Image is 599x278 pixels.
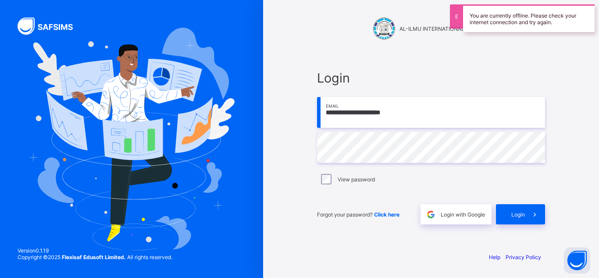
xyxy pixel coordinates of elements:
[463,4,595,32] div: You are currently offline. Please check your internet connection and try again.
[317,211,399,218] span: Forgot your password?
[317,70,545,86] span: Login
[511,211,525,218] span: Login
[564,247,590,274] button: Open asap
[506,254,541,260] a: Privacy Policy
[399,25,545,32] span: AL-ILMU INTERNATIONAL ACADEMY PRINCE & PRINCESS
[18,254,172,260] span: Copyright © 2025 All rights reserved.
[29,28,235,250] img: Hero Image
[489,254,500,260] a: Help
[338,176,375,183] label: View password
[18,18,83,35] img: SAFSIMS Logo
[62,254,126,260] strong: Flexisaf Edusoft Limited.
[18,247,172,254] span: Version 0.1.19
[441,211,485,218] span: Login with Google
[426,209,436,220] img: google.396cfc9801f0270233282035f929180a.svg
[374,211,399,218] a: Click here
